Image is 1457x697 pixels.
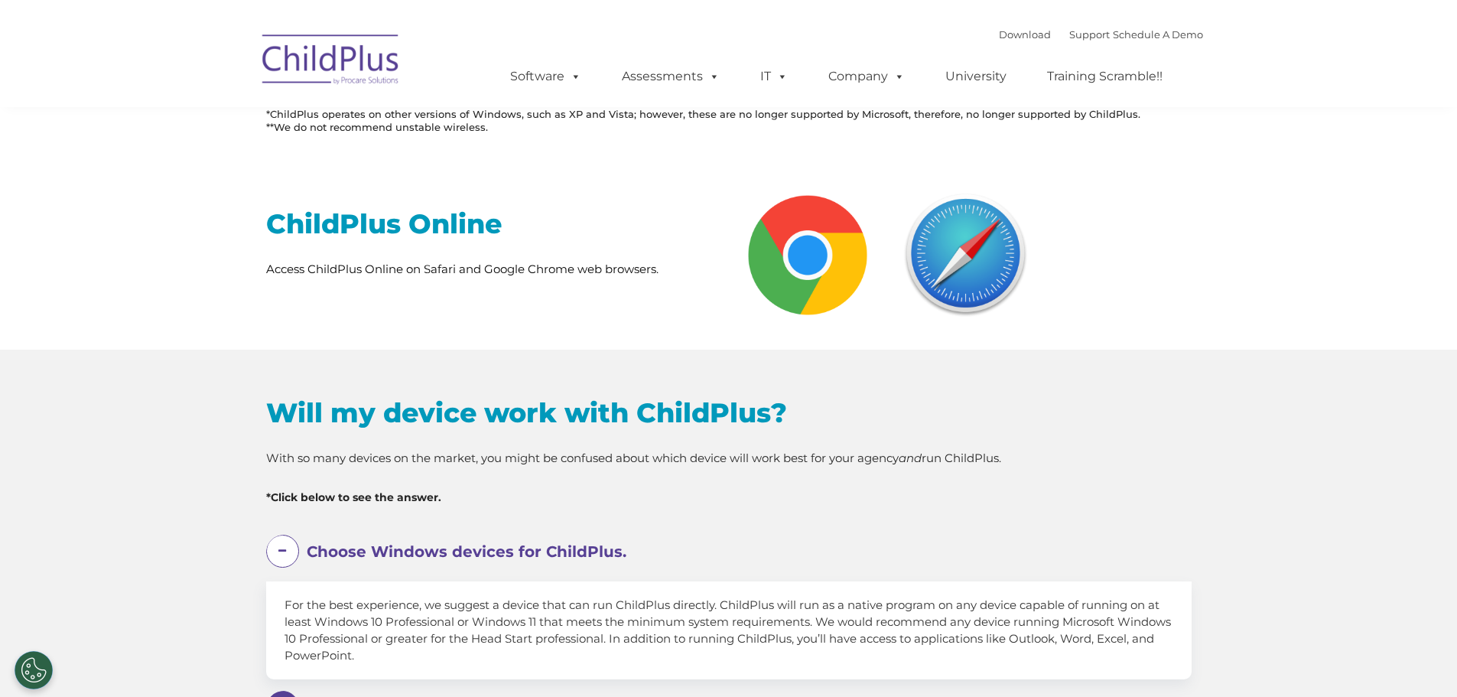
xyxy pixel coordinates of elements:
[266,207,717,241] h2: ChildPlus Online
[740,187,876,323] img: Chrome
[266,108,1192,134] h6: *ChildPlus operates on other versions of Windows, such as XP and Vista; however, these are no lon...
[1113,28,1203,41] a: Schedule A Demo
[463,151,528,163] span: Phone number
[266,396,1192,430] h2: Will my device work with ChildPlus?
[307,542,626,561] span: Choose Windows devices for ChildPlus.
[930,61,1022,92] a: University
[266,262,659,276] span: Access ChildPlus Online on Safari and Google Chrome web browsers.
[1032,61,1178,92] a: Training Scramble!!
[899,451,922,465] em: and
[813,61,920,92] a: Company
[898,187,1033,323] img: Safari
[463,89,509,100] span: Last name
[15,651,53,689] button: Cookies Settings
[1069,28,1110,41] a: Support
[266,581,1192,679] div: For the best experience, we suggest a device that can run ChildPlus directly. ChildPlus will run ...
[266,490,441,504] strong: *Click below to see the answer.
[495,61,597,92] a: Software
[607,61,735,92] a: Assessments
[745,61,803,92] a: IT
[1207,532,1457,697] iframe: Chat Widget
[999,28,1051,41] a: Download
[999,28,1203,41] font: |
[255,24,408,100] img: ChildPlus by Procare Solutions
[266,449,1192,467] p: With so many devices on the market, you might be confused about which device will work best for y...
